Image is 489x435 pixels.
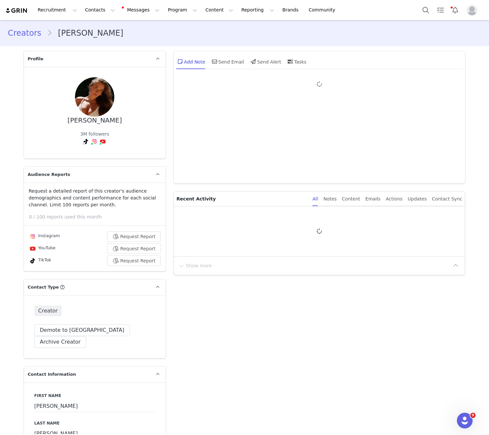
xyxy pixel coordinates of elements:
div: YouTube [29,245,56,253]
label: First Name [34,393,155,399]
div: Send Alert [249,54,281,69]
label: Last Name [34,420,155,426]
div: Add Note [176,54,205,69]
button: Request Report [107,231,161,242]
p: Recent Activity [177,192,307,206]
button: Reporting [237,3,278,17]
div: Notes [323,192,336,206]
button: Profile [463,5,484,15]
a: Creators [8,27,47,39]
iframe: Intercom live chat [457,413,473,428]
img: instagram.svg [30,234,35,239]
div: 3M followers [80,131,109,138]
img: instagram.svg [92,139,97,144]
div: Contact Sync [432,192,462,206]
img: f4129a3c-9690-4757-abe4-4ece610416a5.jpg [75,77,114,117]
button: Program [164,3,201,17]
div: Send Email [211,54,244,69]
button: Messages [119,3,163,17]
span: Audience Reports [28,171,70,178]
p: 0 / 100 reports used this month [29,214,166,220]
span: Creator [34,306,62,316]
a: Community [305,3,342,17]
div: Actions [386,192,403,206]
a: Tasks [433,3,448,17]
img: grin logo [5,8,28,14]
span: Contact Type [28,284,59,291]
button: Search [419,3,433,17]
img: placeholder-profile.jpg [467,5,477,15]
span: 9 [470,413,476,418]
button: Contacts [81,3,119,17]
div: Updates [408,192,427,206]
a: Brands [278,3,304,17]
button: Content [201,3,237,17]
div: Instagram [29,233,60,240]
div: Tasks [286,54,307,69]
p: Request a detailed report of this creator's audience demographics and content performance for eac... [29,188,161,208]
span: Profile [28,56,44,62]
span: Contact Information [28,371,76,378]
div: [PERSON_NAME] [67,117,122,124]
button: Archive Creator [34,336,86,348]
button: Recruitment [34,3,81,17]
div: Emails [366,192,381,206]
div: Content [342,192,360,206]
button: Demote to [GEOGRAPHIC_DATA] [34,324,130,336]
button: Request Report [107,243,161,254]
button: Request Report [107,255,161,266]
div: All [312,192,318,206]
button: Notifications [448,3,462,17]
button: Show more [178,260,212,271]
div: TikTok [29,257,51,265]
